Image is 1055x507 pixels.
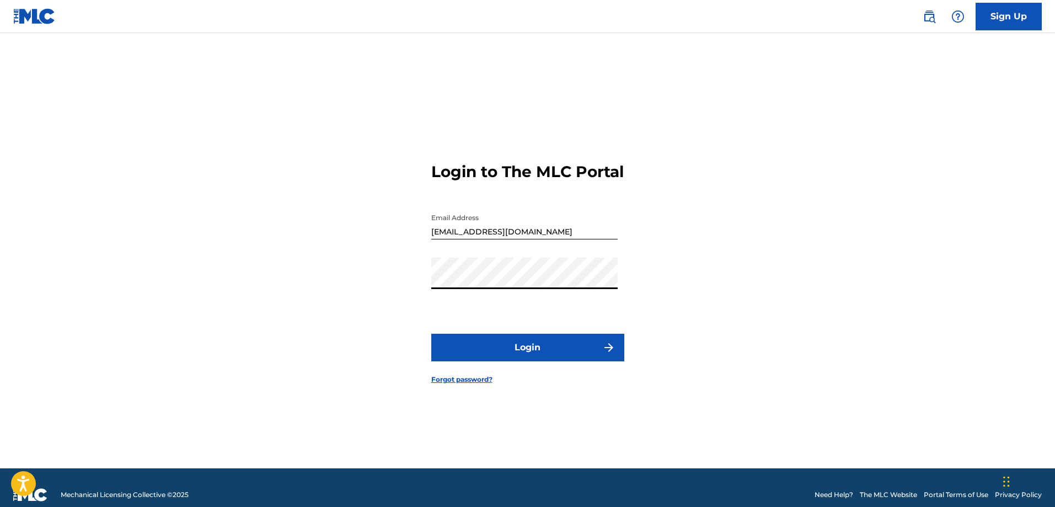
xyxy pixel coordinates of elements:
span: Mechanical Licensing Collective © 2025 [61,490,189,500]
iframe: Chat Widget [1000,454,1055,507]
img: help [951,10,965,23]
img: f7272a7cc735f4ea7f67.svg [602,341,615,354]
button: Login [431,334,624,361]
a: Privacy Policy [995,490,1042,500]
h3: Login to The MLC Portal [431,162,624,182]
a: The MLC Website [860,490,917,500]
img: logo [13,488,47,501]
a: Portal Terms of Use [924,490,988,500]
img: MLC Logo [13,8,56,24]
img: search [923,10,936,23]
a: Forgot password? [431,375,492,385]
a: Need Help? [815,490,853,500]
div: Drag [1003,465,1010,498]
div: Help [947,6,969,28]
a: Public Search [918,6,940,28]
a: Sign Up [976,3,1042,30]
